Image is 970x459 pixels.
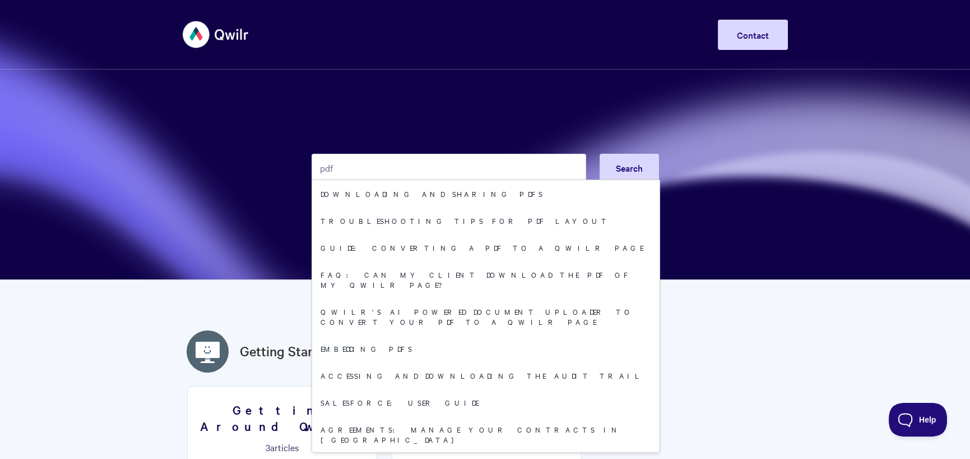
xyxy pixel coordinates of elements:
a: Contact [718,20,788,50]
a: Salesforce: User Guide [312,389,660,416]
a: Agreements: Manage your Contracts in [GEOGRAPHIC_DATA] [312,416,660,453]
a: Downloading and sharing PDFs [312,180,660,207]
a: Guide: Converting a PDF to a Qwilr Page [312,234,660,261]
a: Getting Started [240,341,332,361]
h3: Getting Around Qwilr [194,402,370,434]
p: articles [194,442,370,452]
a: Accessing and downloading the Audit Trail [312,362,660,389]
iframe: Toggle Customer Support [889,403,948,437]
a: Qwilr's AI Powered Document Uploader to Convert your PDF to a Qwilr Page [312,298,660,335]
span: Search [616,162,643,174]
span: 3 [266,441,270,453]
input: Search the knowledge base [312,154,586,182]
a: Troubleshooting tips for PDF layout [312,207,660,234]
button: Search [600,154,659,182]
a: FAQ: Can my client download the PDF of my Qwilr Page? [312,261,660,298]
img: Qwilr Help Center [183,13,249,56]
a: Embedding PDFs [312,335,660,362]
